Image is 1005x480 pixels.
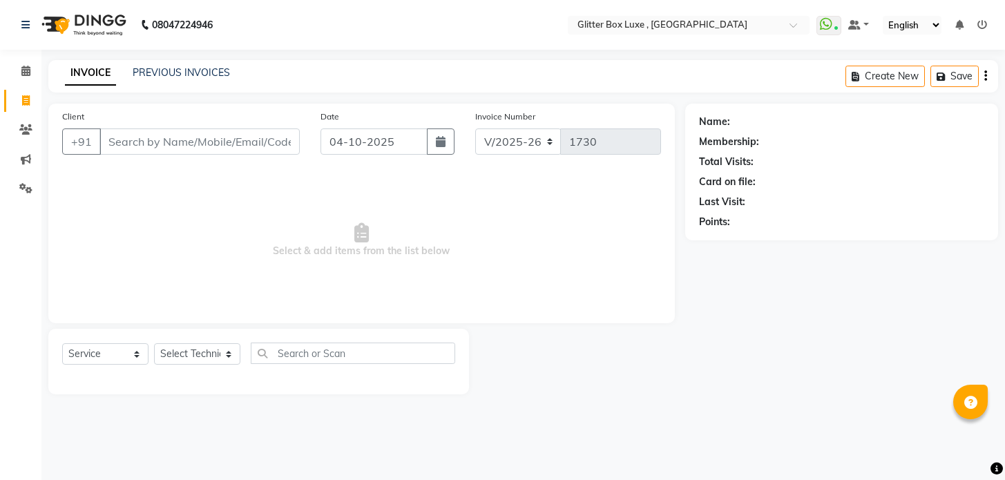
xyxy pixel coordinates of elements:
img: logo [35,6,130,44]
div: Name: [699,115,730,129]
a: INVOICE [65,61,116,86]
span: Select & add items from the list below [62,171,661,309]
div: Card on file: [699,175,756,189]
input: Search or Scan [251,343,455,364]
label: Date [320,111,339,123]
div: Membership: [699,135,759,149]
a: PREVIOUS INVOICES [133,66,230,79]
button: Create New [845,66,925,87]
div: Total Visits: [699,155,754,169]
label: Invoice Number [475,111,535,123]
button: Save [930,66,979,87]
div: Points: [699,215,730,229]
div: Last Visit: [699,195,745,209]
label: Client [62,111,84,123]
iframe: chat widget [947,425,991,466]
b: 08047224946 [152,6,213,44]
input: Search by Name/Mobile/Email/Code [99,128,300,155]
button: +91 [62,128,101,155]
